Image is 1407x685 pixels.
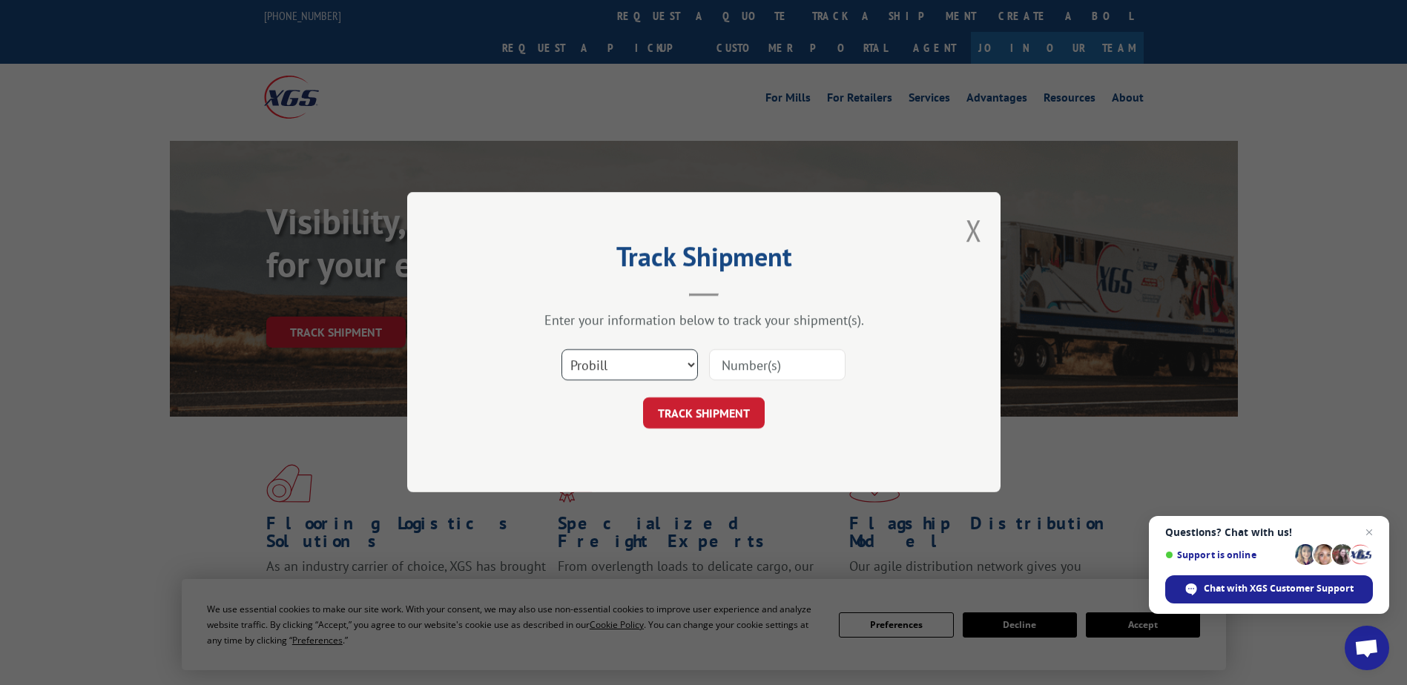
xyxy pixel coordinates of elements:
[481,312,926,329] div: Enter your information below to track your shipment(s).
[1165,575,1373,603] div: Chat with XGS Customer Support
[1345,626,1389,670] div: Open chat
[481,246,926,274] h2: Track Shipment
[1360,523,1378,541] span: Close chat
[1165,526,1373,538] span: Questions? Chat with us!
[709,350,846,381] input: Number(s)
[1204,582,1354,595] span: Chat with XGS Customer Support
[966,211,982,250] button: Close modal
[643,398,765,429] button: TRACK SHIPMENT
[1165,549,1290,560] span: Support is online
